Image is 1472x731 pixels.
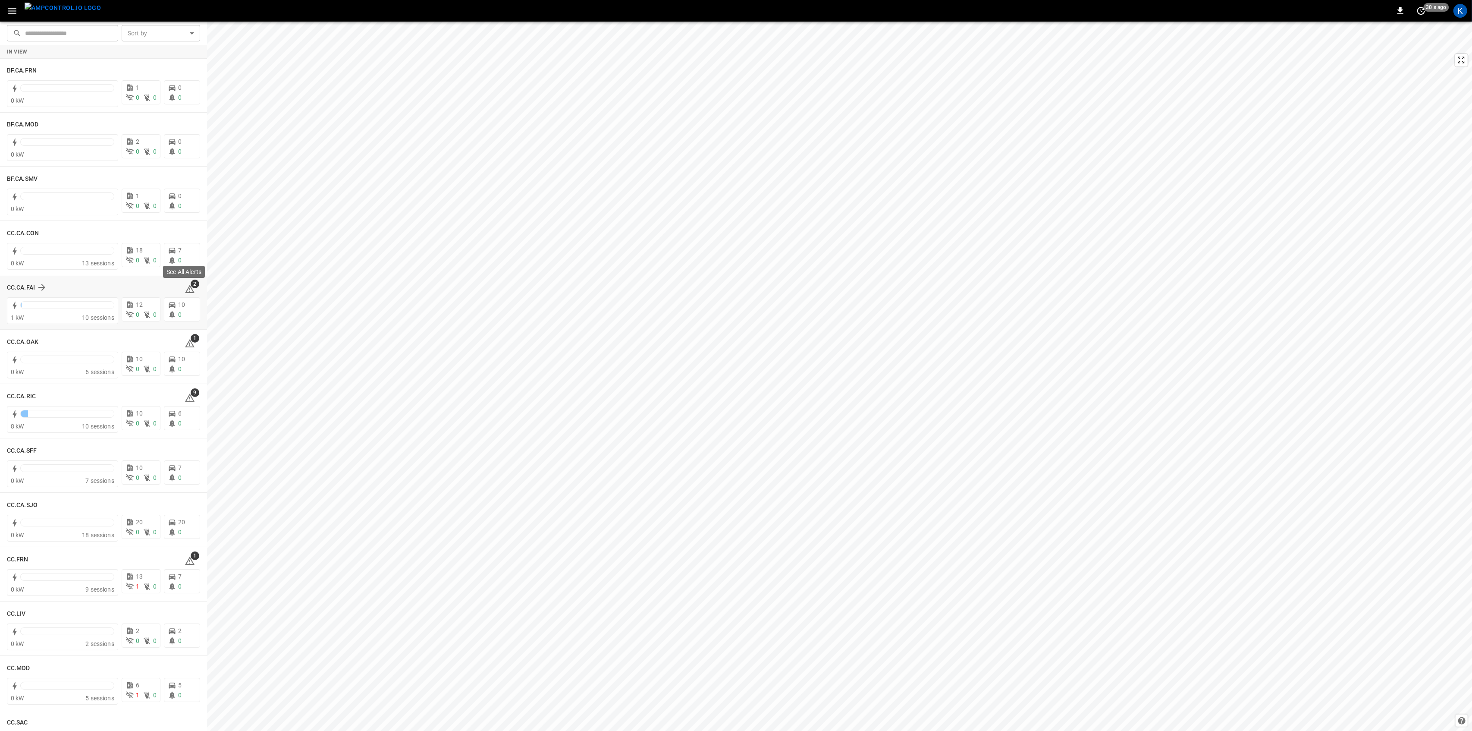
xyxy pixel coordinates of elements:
span: 20 [178,519,185,526]
p: See All Alerts [166,268,201,276]
span: 0 [178,202,182,209]
span: 7 [178,464,182,471]
span: 0 [178,692,182,699]
span: 0 [153,148,157,155]
span: 0 [136,311,139,318]
span: 1 kW [11,314,24,321]
span: 5 [178,682,182,689]
span: 7 [178,247,182,254]
span: 0 [153,202,157,209]
span: 2 sessions [85,640,114,647]
h6: CC.MOD [7,664,30,673]
span: 20 [136,519,143,526]
span: 0 [178,420,182,427]
span: 2 [191,280,199,288]
span: 10 [136,410,143,417]
span: 0 [136,94,139,101]
span: 18 [136,247,143,254]
h6: CC.SAC [7,718,28,728]
span: 0 [136,474,139,481]
span: 0 [136,365,139,372]
span: 0 [178,148,182,155]
span: 13 sessions [82,260,114,267]
span: 0 [178,94,182,101]
span: 0 [153,692,157,699]
h6: CC.CA.SFF [7,446,37,456]
span: 0 kW [11,369,24,375]
span: 0 [178,192,182,199]
h6: BF.CA.SMV [7,174,38,184]
span: 12 [136,301,143,308]
img: ampcontrol.io logo [25,3,101,13]
h6: BF.CA.FRN [7,66,37,76]
span: 18 sessions [82,532,114,539]
span: 2 [178,627,182,634]
span: 10 [136,356,143,362]
span: 0 kW [11,477,24,484]
span: 1 [136,84,139,91]
span: 0 [178,138,182,145]
span: 0 [153,365,157,372]
span: 0 [178,637,182,644]
span: 0 kW [11,532,24,539]
span: 0 [178,257,182,264]
span: 0 [136,420,139,427]
span: 0 [153,94,157,101]
h6: BF.CA.MOD [7,120,38,129]
h6: CC.CA.FAI [7,283,35,293]
h6: CC.CA.OAK [7,337,38,347]
span: 0 [153,637,157,644]
span: 0 kW [11,695,24,702]
span: 0 [136,529,139,536]
span: 10 [178,301,185,308]
span: 0 kW [11,640,24,647]
span: 0 kW [11,205,24,212]
span: 0 [178,84,182,91]
span: 0 [153,529,157,536]
span: 8 kW [11,423,24,430]
span: 2 [136,138,139,145]
span: 0 kW [11,586,24,593]
span: 0 [153,257,157,264]
span: 0 [178,311,182,318]
span: 10 sessions [82,423,114,430]
span: 0 [153,420,157,427]
span: 0 [136,202,139,209]
span: 1 [136,692,139,699]
span: 10 sessions [82,314,114,321]
span: 6 [136,682,139,689]
span: 9 sessions [85,586,114,593]
span: 0 [178,365,182,372]
h6: CC.CA.RIC [7,392,36,401]
span: 1 [191,334,199,343]
span: 0 [136,637,139,644]
span: 5 sessions [85,695,114,702]
span: 0 kW [11,151,24,158]
span: 10 [178,356,185,362]
span: 2 [136,627,139,634]
span: 0 kW [11,260,24,267]
span: 1 [136,583,139,590]
span: 6 sessions [85,369,114,375]
strong: In View [7,49,28,55]
button: set refresh interval [1414,4,1428,18]
span: 10 [136,464,143,471]
span: 6 [178,410,182,417]
span: 0 [178,583,182,590]
h6: CC.FRN [7,555,28,564]
span: 7 [178,573,182,580]
span: 0 [153,474,157,481]
div: profile-icon [1453,4,1467,18]
span: 0 [153,311,157,318]
h6: CC.CA.CON [7,229,39,238]
h6: CC.CA.SJO [7,501,38,510]
span: 0 [136,148,139,155]
h6: CC.LIV [7,609,26,619]
span: 1 [136,192,139,199]
span: 0 [153,583,157,590]
span: 30 s ago [1424,3,1449,12]
span: 0 [178,474,182,481]
span: 0 kW [11,97,24,104]
span: 7 sessions [85,477,114,484]
span: 13 [136,573,143,580]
